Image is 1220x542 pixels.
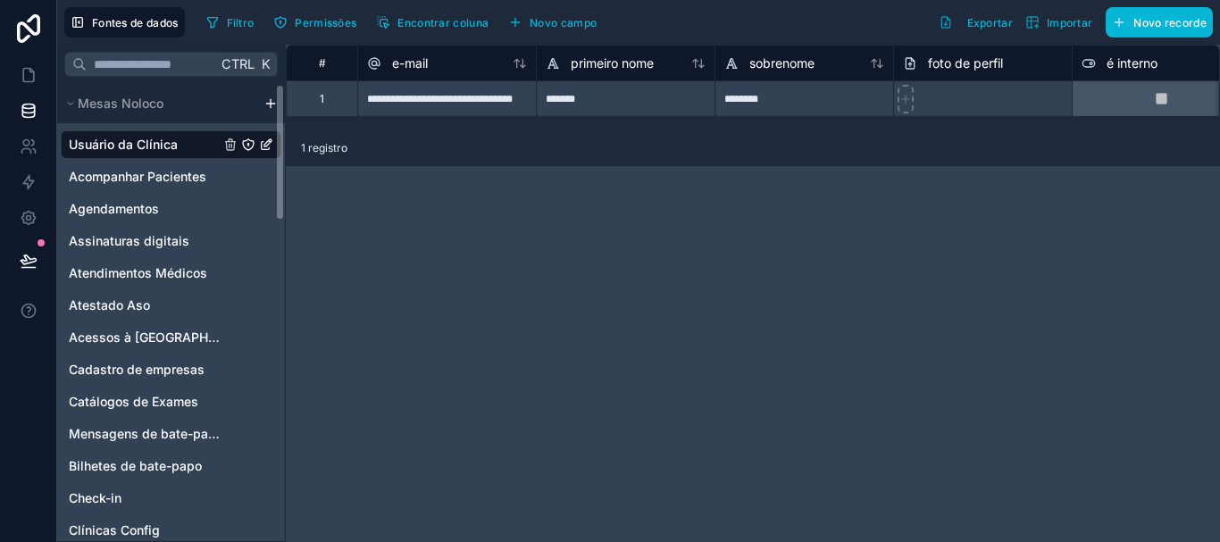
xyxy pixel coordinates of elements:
font: primeiro nome [571,55,654,71]
div: Check-in [61,484,281,513]
font: Encontrar coluna [397,16,489,29]
div: Acompanhar Pacientes [61,163,281,191]
font: Check-in [69,490,121,505]
font: Exportar [967,16,1013,29]
font: foto de perfil [928,55,1003,71]
div: Atendimentos Médicos [61,259,281,288]
font: Usuário da Clínica [69,137,178,152]
button: Fontes de dados [64,7,185,38]
div: Mensagens de bate-papo [61,420,281,448]
a: Agendamentos [69,200,220,218]
font: Clínicas Config [69,522,160,538]
div: Catálogos de Exames [61,388,281,416]
div: Assinaturas digitais [61,227,281,255]
font: 1 [320,92,324,105]
button: Novo campo [502,9,603,36]
button: Permissões [267,9,363,36]
font: Ctrl [221,56,255,72]
font: sobrenome [749,55,815,71]
font: Fontes de dados [92,16,179,29]
a: Usuário da Clínica [69,136,220,154]
a: Cadastro de empresas [69,361,220,379]
font: e-mail [392,55,428,71]
a: Atendimentos Médicos [69,264,220,282]
font: Atestado Aso [69,297,150,313]
font: # [319,56,326,70]
button: Mesas Noloco [61,91,256,116]
div: Usuário da Clínica [61,130,281,159]
font: Atendimentos Médicos [69,265,207,280]
a: Catálogos de Exames [69,393,220,411]
font: é interno [1107,55,1157,71]
div: conteúdo rolável [57,84,285,541]
button: Exportar [932,7,1019,38]
a: Mensagens de bate-papo [69,425,220,443]
font: Mesas Noloco [78,96,163,111]
font: Agendamentos [69,201,159,216]
font: K [262,56,271,72]
a: Bilhetes de bate-papo [69,457,220,475]
font: Filtro [227,16,255,29]
button: Filtro [199,9,261,36]
button: Novo recorde [1106,7,1213,38]
div: Acessos à Auditoria [61,323,281,352]
a: Atestado Aso [69,296,220,314]
a: Permissões [267,9,370,36]
div: Agendamentos [61,195,281,223]
button: Encontrar coluna [370,9,495,36]
a: Assinaturas digitais [69,232,220,250]
font: Novo recorde [1133,16,1207,29]
button: Importar [1019,7,1099,38]
font: Acessos à [GEOGRAPHIC_DATA] [69,329,262,345]
div: Atestado Aso [61,291,281,320]
a: Acompanhar Pacientes [69,168,220,186]
font: Cadastro de empresas [69,362,205,377]
font: Assinaturas digitais [69,233,189,248]
a: Clínicas Config [69,521,220,539]
font: 1 registro [301,141,347,154]
a: Novo recorde [1099,7,1213,38]
font: Catálogos de Exames [69,394,198,409]
font: Novo campo [530,16,597,29]
div: Bilhetes de bate-papo [61,452,281,480]
font: Bilhetes de bate-papo [69,458,202,473]
font: Mensagens de bate-papo [69,426,223,441]
div: Cadastro de empresas [61,355,281,384]
a: Acessos à [GEOGRAPHIC_DATA] [69,329,220,346]
a: Check-in [69,489,220,507]
font: Acompanhar Pacientes [69,169,206,184]
font: Permissões [295,16,356,29]
font: Importar [1047,16,1092,29]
